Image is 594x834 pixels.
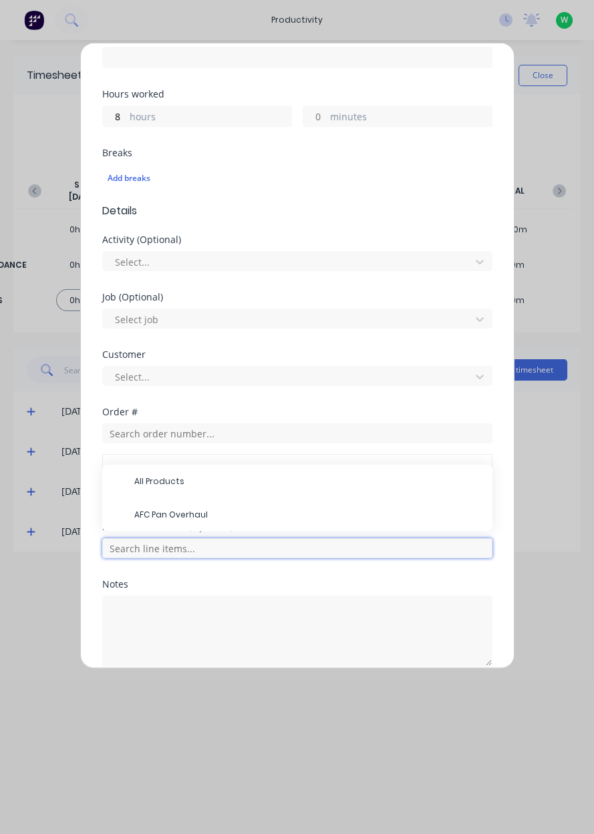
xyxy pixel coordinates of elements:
[102,350,492,359] div: Customer
[130,110,291,126] label: hours
[102,235,492,244] div: Activity (Optional)
[108,170,487,187] div: Add breaks
[102,580,492,589] div: Notes
[102,203,492,219] span: Details
[102,538,492,558] input: Search line items...
[102,522,492,532] div: Product worked on (Optional)
[102,407,492,417] div: Order #
[134,509,482,521] span: AFC Pan Overhaul
[303,106,327,126] input: 0
[102,423,492,443] input: Search order number...
[102,89,492,99] div: Hours worked
[102,148,492,158] div: Breaks
[330,110,492,126] label: minutes
[134,475,482,487] span: All Products
[103,106,126,126] input: 0
[102,292,492,302] div: Job (Optional)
